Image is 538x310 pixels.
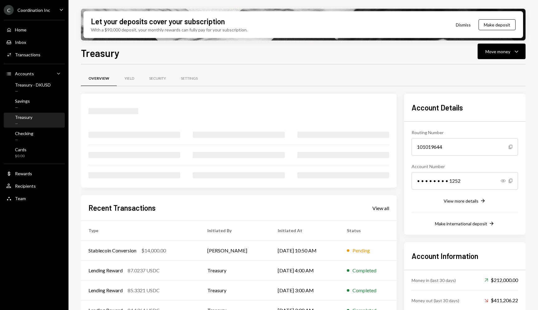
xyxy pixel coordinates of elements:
div: $411,206.22 [484,297,518,304]
div: Security [149,76,166,81]
a: Recipients [4,180,65,191]
div: Money out (last 30 days) [412,297,459,304]
a: Checking— [4,129,65,144]
h2: Account Information [412,251,518,261]
div: 85.3321 USDC [128,287,160,294]
div: Overview [88,76,109,81]
div: View more details [444,198,479,204]
div: Routing Number [412,129,518,136]
div: • • • • • • • • 1252 [412,172,518,190]
button: Make deposit [479,19,516,30]
th: Initiated By [200,221,270,241]
a: Home [4,24,65,35]
a: Cards$0.00 [4,145,65,160]
div: Lending Reward [88,287,123,294]
div: Cards [15,147,26,152]
div: C [4,5,14,15]
div: Accounts [15,71,34,76]
div: — [15,137,33,143]
a: Team [4,193,65,204]
div: Home [15,27,26,32]
a: Transactions [4,49,65,60]
div: Stablecoin Conversion [88,247,136,254]
div: Treasury [15,115,32,120]
a: Inbox [4,36,65,48]
h2: Recent Transactions [88,203,156,213]
a: Accounts [4,68,65,79]
a: View all [372,204,389,211]
a: Rewards [4,168,65,179]
div: Completed [352,267,376,274]
div: Rewards [15,171,32,176]
div: Yield [125,76,134,81]
div: $14,000.00 [141,247,166,254]
a: Overview [81,71,117,87]
a: Treasury— [4,113,65,128]
div: Pending [352,247,370,254]
div: Inbox [15,40,26,45]
div: Completed [352,287,376,294]
button: Make international deposit [435,220,495,227]
a: Treasury - DKUSD— [4,80,65,95]
div: Coordination Inc [17,7,50,13]
div: Move money [485,48,510,55]
div: Treasury - DKUSD [15,82,51,87]
div: Recipients [15,183,36,189]
div: Let your deposits cover your subscription [91,16,225,26]
a: Settings [173,71,205,87]
td: Treasury [200,280,270,300]
div: 101019644 [412,138,518,156]
div: $212,000.00 [484,276,518,284]
div: $0.00 [15,153,26,159]
div: With a $90,000 deposit, your monthly rewards can fully pay for your subscription. [91,26,248,33]
div: Transactions [15,52,40,57]
div: — [15,105,30,110]
div: Account Number [412,163,518,170]
a: Savings— [4,96,65,111]
div: Money in (last 30 days) [412,277,456,284]
td: [DATE] 4:00 AM [270,261,339,280]
div: Lending Reward [88,267,123,274]
div: — [15,121,32,126]
a: Security [142,71,173,87]
div: Settings [181,76,198,81]
div: 87.0237 USDC [128,267,160,274]
div: Team [15,196,26,201]
button: Move money [478,44,526,59]
button: View more details [444,198,486,204]
td: [DATE] 3:00 AM [270,280,339,300]
th: Type [81,221,200,241]
div: Savings [15,98,30,104]
td: Treasury [200,261,270,280]
div: Make international deposit [435,221,487,226]
div: — [15,89,51,94]
h1: Treasury [81,47,120,59]
div: Checking [15,131,33,136]
button: Dismiss [448,17,479,32]
th: Initiated At [270,221,339,241]
th: Status [339,221,397,241]
td: [PERSON_NAME] [200,241,270,261]
a: Yield [117,71,142,87]
td: [DATE] 10:50 AM [270,241,339,261]
h2: Account Details [412,102,518,113]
